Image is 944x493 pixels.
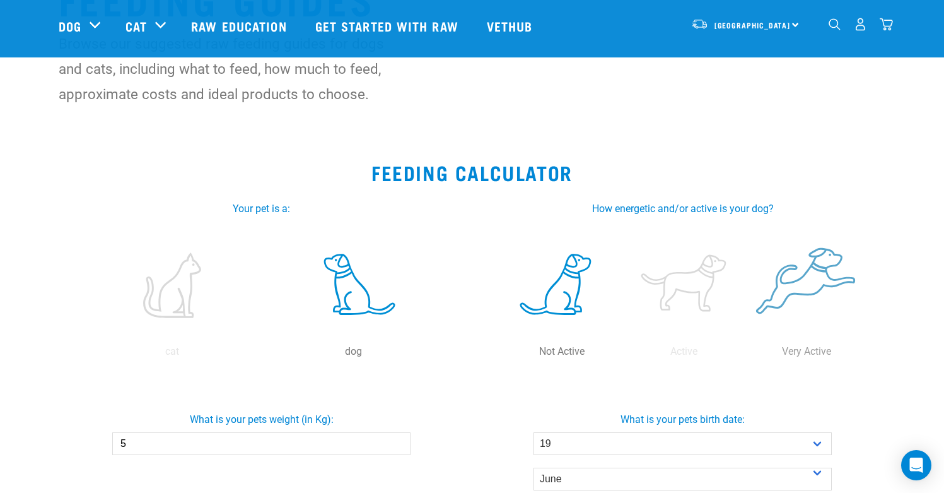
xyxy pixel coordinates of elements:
h2: Feeding Calculator [15,161,929,184]
span: [GEOGRAPHIC_DATA] [714,23,791,28]
img: home-icon-1@2x.png [829,18,841,30]
label: Your pet is a: [66,201,457,217]
p: dog [265,344,441,359]
p: Very Active [748,344,865,359]
a: Get started with Raw [303,1,474,51]
label: What is your pets weight (in Kg): [49,412,475,427]
img: van-moving.png [691,18,708,30]
img: user.png [854,18,867,31]
img: home-icon@2x.png [880,18,893,31]
div: Open Intercom Messenger [901,450,931,480]
p: Browse our suggested raw feeding guides for dogs and cats, including what to feed, how much to fe... [59,31,390,107]
p: Active [626,344,743,359]
label: How energetic and/or active is your dog? [487,201,878,217]
a: Cat [125,16,147,35]
p: Not Active [503,344,621,359]
p: cat [84,344,260,359]
a: Dog [59,16,81,35]
a: Raw Education [178,1,302,51]
label: What is your pets birth date: [470,412,896,427]
a: Vethub [474,1,549,51]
